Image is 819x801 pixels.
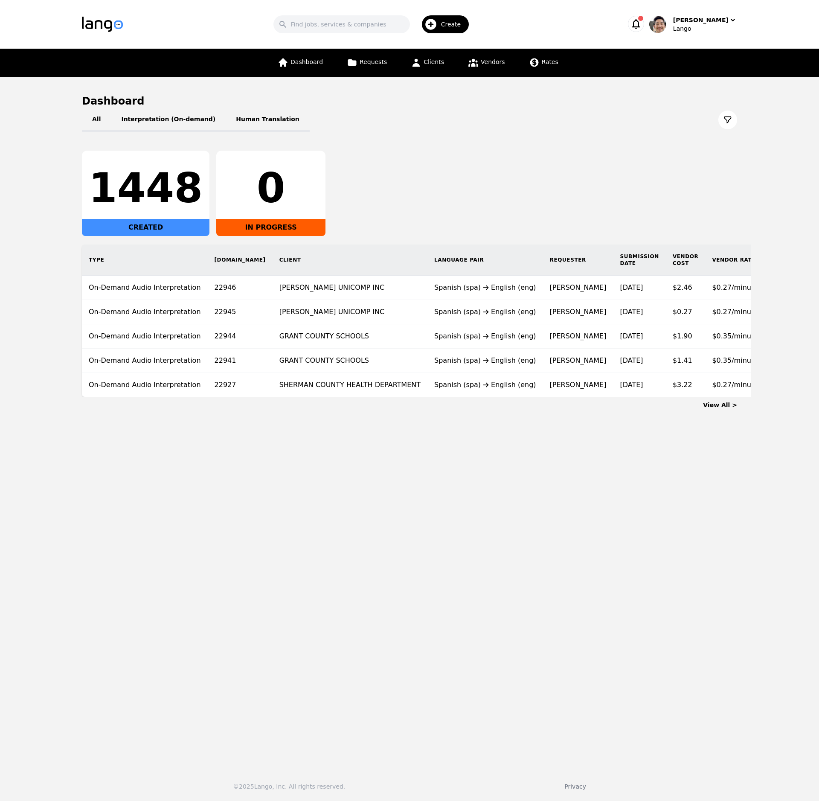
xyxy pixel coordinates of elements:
[524,49,563,77] a: Rates
[434,380,536,390] div: Spanish (spa) English (eng)
[82,373,208,397] td: On-Demand Audio Interpretation
[666,300,706,324] td: $0.27
[360,58,387,65] span: Requests
[208,300,273,324] td: 22945
[273,373,427,397] td: SHERMAN COUNTY HEALTH DEPARTMENT
[82,17,123,32] img: Logo
[216,219,325,236] div: IN PROGRESS
[441,20,467,29] span: Create
[82,324,208,349] td: On-Demand Audio Interpretation
[718,111,737,129] button: Filter
[82,108,111,132] button: All
[424,58,444,65] span: Clients
[223,168,319,209] div: 0
[434,307,536,317] div: Spanish (spa) English (eng)
[89,168,203,209] div: 1448
[712,356,758,364] span: $0.35/minute
[434,355,536,366] div: Spanish (spa) English (eng)
[666,276,706,300] td: $2.46
[649,16,666,33] img: User Profile
[543,349,613,373] td: [PERSON_NAME]
[620,308,643,316] time: [DATE]
[434,283,536,293] div: Spanish (spa) English (eng)
[649,16,737,33] button: User Profile[PERSON_NAME]Lango
[543,300,613,324] td: [PERSON_NAME]
[564,783,586,790] a: Privacy
[410,12,474,37] button: Create
[543,324,613,349] td: [PERSON_NAME]
[208,349,273,373] td: 22941
[712,283,758,291] span: $0.27/minute
[703,402,737,408] a: View All >
[666,349,706,373] td: $1.41
[712,308,758,316] span: $0.27/minute
[273,276,427,300] td: [PERSON_NAME] UNICOMP INC
[226,108,310,132] button: Human Translation
[542,58,558,65] span: Rates
[208,373,273,397] td: 22927
[620,356,643,364] time: [DATE]
[82,219,209,236] div: CREATED
[82,300,208,324] td: On-Demand Audio Interpretation
[82,349,208,373] td: On-Demand Audio Interpretation
[273,245,427,276] th: Client
[705,245,765,276] th: Vendor Rate
[434,331,536,341] div: Spanish (spa) English (eng)
[666,373,706,397] td: $3.22
[273,49,328,77] a: Dashboard
[620,381,643,389] time: [DATE]
[620,283,643,291] time: [DATE]
[82,245,208,276] th: Type
[427,245,543,276] th: Language Pair
[613,245,665,276] th: Submission Date
[208,245,273,276] th: [DOMAIN_NAME]
[543,245,613,276] th: Requester
[111,108,226,132] button: Interpretation (On-demand)
[290,58,323,65] span: Dashboard
[273,349,427,373] td: GRANT COUNTY SCHOOLS
[208,324,273,349] td: 22944
[712,332,758,340] span: $0.35/minute
[481,58,505,65] span: Vendors
[342,49,392,77] a: Requests
[463,49,510,77] a: Vendors
[82,276,208,300] td: On-Demand Audio Interpretation
[273,324,427,349] td: GRANT COUNTY SCHOOLS
[666,324,706,349] td: $1.90
[208,276,273,300] td: 22946
[233,782,345,791] div: © 2025 Lango, Inc. All rights reserved.
[620,332,643,340] time: [DATE]
[712,381,758,389] span: $0.27/minute
[666,245,706,276] th: Vendor Cost
[273,15,410,33] input: Find jobs, services & companies
[543,276,613,300] td: [PERSON_NAME]
[406,49,449,77] a: Clients
[273,300,427,324] td: [PERSON_NAME] UNICOMP INC
[543,373,613,397] td: [PERSON_NAME]
[673,24,737,33] div: Lango
[673,16,729,24] div: [PERSON_NAME]
[82,94,737,108] h1: Dashboard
